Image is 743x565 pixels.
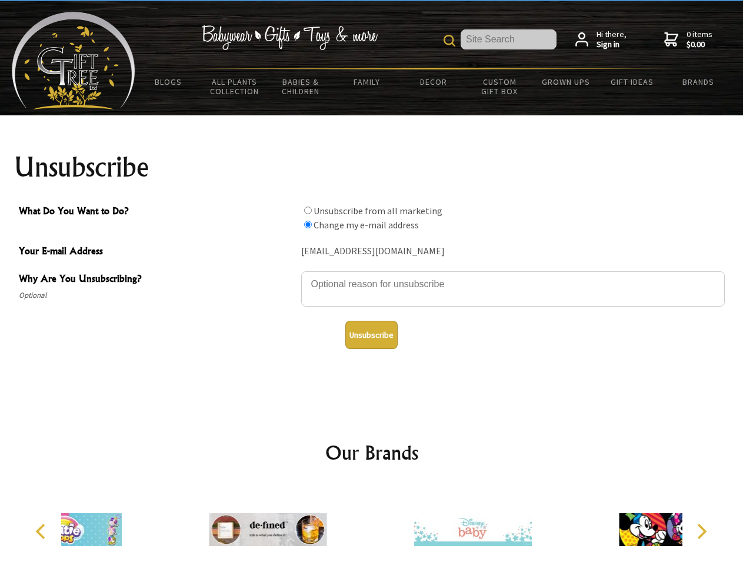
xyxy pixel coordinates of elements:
a: Decor [400,69,467,94]
div: [EMAIL_ADDRESS][DOMAIN_NAME] [301,242,725,261]
a: Babies & Children [268,69,334,104]
h2: Our Brands [24,438,720,467]
input: What Do You Want to Do? [304,207,312,214]
button: Unsubscribe [345,321,398,349]
a: Gift Ideas [599,69,665,94]
button: Next [688,519,714,544]
img: Babyware - Gifts - Toys and more... [12,12,135,109]
a: Family [334,69,401,94]
span: Optional [19,288,295,303]
img: Babywear - Gifts - Toys & more [201,25,378,50]
span: What Do You Want to Do? [19,204,295,221]
a: Hi there,Sign in [575,29,627,50]
span: Your E-mail Address [19,244,295,261]
span: Why Are You Unsubscribing? [19,271,295,288]
a: All Plants Collection [202,69,268,104]
textarea: Why Are You Unsubscribing? [301,271,725,307]
a: Brands [665,69,732,94]
h1: Unsubscribe [14,153,729,181]
input: Site Search [461,29,557,49]
img: product search [444,35,455,46]
input: What Do You Want to Do? [304,221,312,228]
a: 0 items$0.00 [664,29,712,50]
strong: $0.00 [687,39,712,50]
a: BLOGS [135,69,202,94]
span: Hi there, [597,29,627,50]
a: Custom Gift Box [467,69,533,104]
button: Previous [29,519,55,544]
strong: Sign in [597,39,627,50]
a: Grown Ups [532,69,599,94]
label: Unsubscribe from all marketing [314,205,442,217]
label: Change my e-mail address [314,219,419,231]
span: 0 items [687,29,712,50]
